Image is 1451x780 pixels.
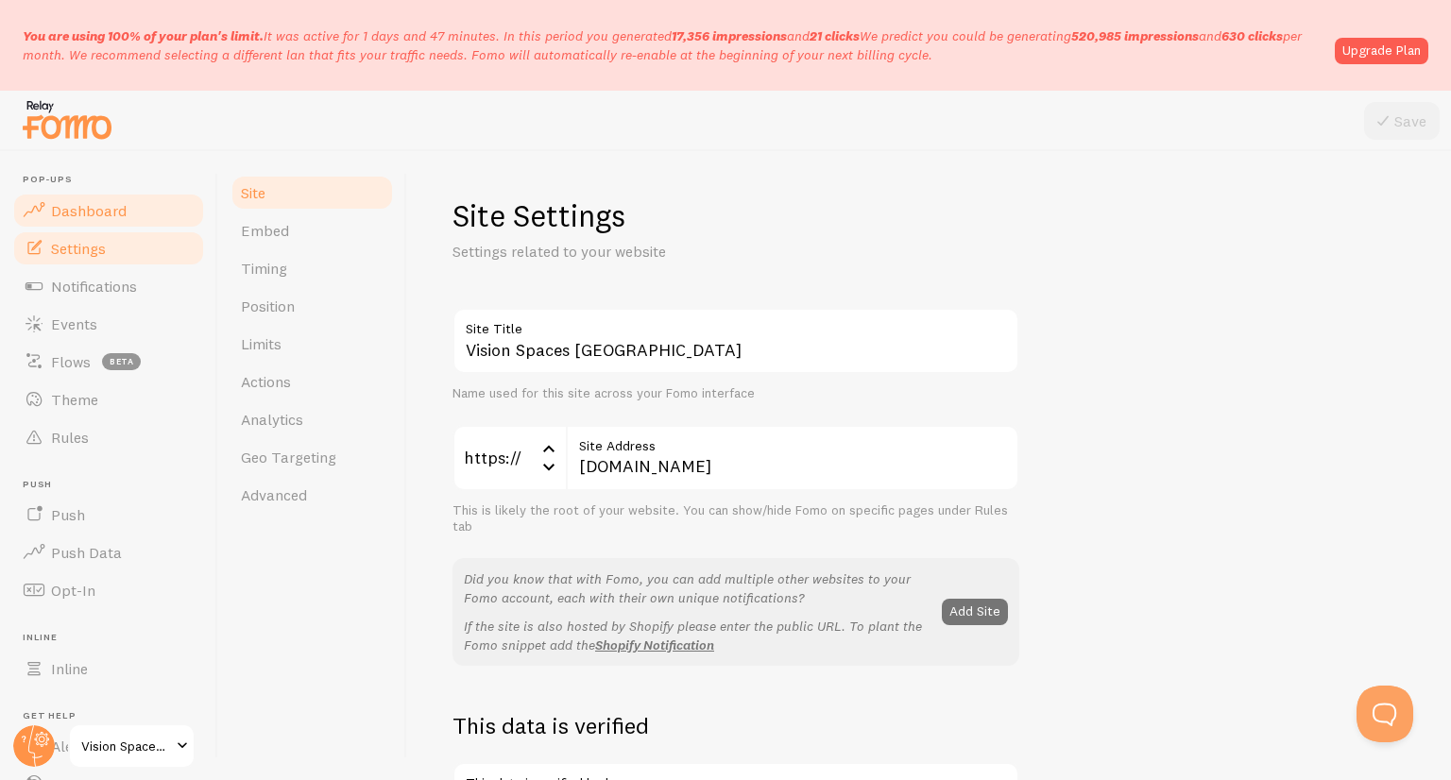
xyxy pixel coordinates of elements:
[942,599,1008,625] button: Add Site
[11,534,206,571] a: Push Data
[51,314,97,333] span: Events
[11,418,206,456] a: Rules
[51,543,122,562] span: Push Data
[23,479,206,491] span: Push
[1357,686,1413,742] iframe: Help Scout Beacon - Open
[452,196,1019,235] h1: Site Settings
[11,496,206,534] a: Push
[51,505,85,524] span: Push
[51,239,106,258] span: Settings
[23,710,206,722] span: Get Help
[230,438,395,476] a: Geo Targeting
[241,183,265,202] span: Site
[241,297,295,315] span: Position
[241,485,307,504] span: Advanced
[11,229,206,267] a: Settings
[230,249,395,287] a: Timing
[23,26,1323,64] p: It was active for 1 days and 47 minutes. In this period you generated We predict you could be gen...
[81,735,171,757] span: Vision Spaces [GEOGRAPHIC_DATA]
[241,221,289,240] span: Embed
[51,201,127,220] span: Dashboard
[11,305,206,343] a: Events
[1335,38,1428,64] a: Upgrade Plan
[672,27,787,44] b: 17,356 impressions
[23,632,206,644] span: Inline
[230,174,395,212] a: Site
[230,325,395,363] a: Limits
[452,241,906,263] p: Settings related to your website
[452,308,1019,340] label: Site Title
[241,410,303,429] span: Analytics
[11,267,206,305] a: Notifications
[241,372,291,391] span: Actions
[11,571,206,609] a: Opt-In
[51,277,137,296] span: Notifications
[11,381,206,418] a: Theme
[51,352,91,371] span: Flows
[230,363,395,400] a: Actions
[230,212,395,249] a: Embed
[51,428,89,447] span: Rules
[241,334,282,353] span: Limits
[452,502,1019,535] div: This is likely the root of your website. You can show/hide Fomo on specific pages under Rules tab
[51,390,98,409] span: Theme
[11,650,206,687] a: Inline
[1071,27,1199,44] b: 520,985 impressions
[452,425,566,491] div: https://
[464,617,930,654] p: If the site is also hosted by Shopify please enter the public URL. To plant the Fomo snippet add the
[1071,27,1283,44] span: and
[102,353,141,370] span: beta
[595,636,714,653] a: Shopify Notification
[51,659,88,678] span: Inline
[566,425,1019,491] input: myhonestcompany.com
[68,723,196,769] a: Vision Spaces [GEOGRAPHIC_DATA]
[241,259,287,278] span: Timing
[11,192,206,229] a: Dashboard
[230,287,395,325] a: Position
[464,569,930,607] p: Did you know that with Fomo, you can add multiple other websites to your Fomo account, each with ...
[452,385,1019,402] div: Name used for this site across your Fomo interface
[230,476,395,514] a: Advanced
[452,711,1019,740] h2: This data is verified
[51,581,95,600] span: Opt-In
[566,425,1019,457] label: Site Address
[20,95,114,144] img: fomo-relay-logo-orange.svg
[241,448,336,466] span: Geo Targeting
[23,27,264,44] span: You are using 100% of your plan's limit.
[230,400,395,438] a: Analytics
[810,27,860,44] b: 21 clicks
[23,174,206,186] span: Pop-ups
[11,343,206,381] a: Flows beta
[1221,27,1283,44] b: 630 clicks
[672,27,860,44] span: and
